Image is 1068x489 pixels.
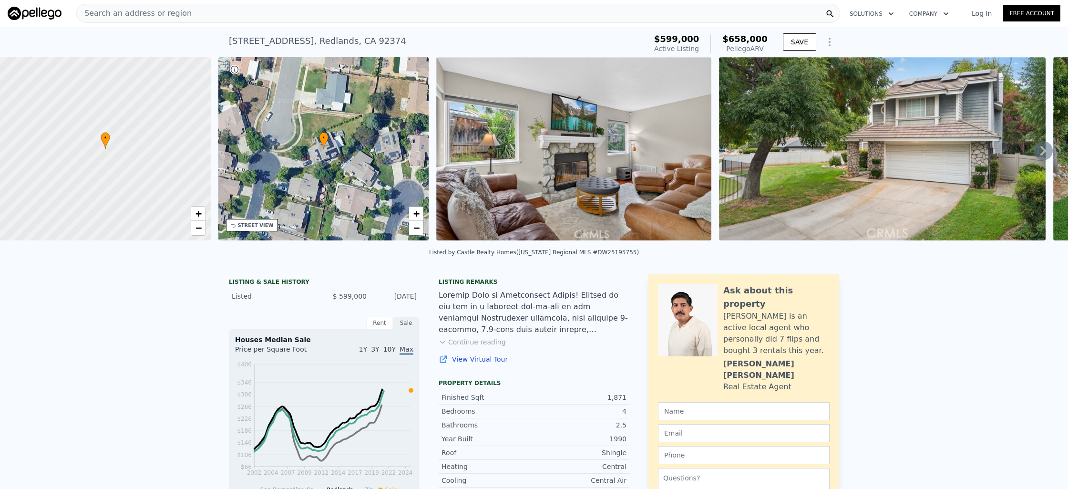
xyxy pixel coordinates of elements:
tspan: $66 [241,464,252,470]
tspan: 2014 [331,469,346,476]
div: Rent [366,317,393,329]
tspan: $146 [237,439,252,446]
span: 3Y [371,345,379,353]
span: $658,000 [722,34,768,44]
div: LISTING & SALE HISTORY [229,278,420,288]
div: 1,871 [534,393,626,402]
tspan: 2007 [280,469,295,476]
span: $599,000 [654,34,699,44]
a: Zoom in [191,207,205,221]
span: • [101,134,110,142]
div: Real Estate Agent [723,381,791,393]
tspan: $406 [237,361,252,368]
input: Phone [658,446,830,464]
tspan: 2022 [381,469,396,476]
div: Pellego ARV [722,44,768,53]
div: • [319,132,329,149]
div: Cooling [442,476,534,485]
tspan: 2019 [364,469,379,476]
div: Ask about this property [723,284,830,311]
span: 10Y [383,345,396,353]
div: Shingle [534,448,626,458]
tspan: $346 [237,379,252,386]
div: [PERSON_NAME] is an active local agent who personally did 7 flips and bought 3 rentals this year. [723,311,830,356]
div: Price per Square Foot [235,344,324,360]
div: Loremip Dolo si Ametconsect Adipis! Elitsed do eiu tem in u laboreet dol-ma-ali en adm veniamqui ... [439,290,629,335]
div: • [101,132,110,149]
tspan: $186 [237,427,252,434]
tspan: $106 [237,452,252,458]
button: Company [902,5,956,22]
div: Year Built [442,434,534,444]
span: Max [400,345,413,355]
span: + [195,208,201,219]
button: SAVE [783,33,816,51]
img: Pellego [8,7,62,20]
button: Show Options [820,32,839,52]
div: Listed [232,291,317,301]
a: Free Account [1003,5,1060,21]
button: Continue reading [439,337,506,347]
tspan: 2009 [297,469,312,476]
span: + [413,208,420,219]
div: Houses Median Sale [235,335,413,344]
div: Listing remarks [439,278,629,286]
img: Sale: 167628538 Parcel: 127872377 [436,57,711,240]
div: Central [534,462,626,471]
span: 1Y [359,345,367,353]
div: Heating [442,462,534,471]
tspan: 2002 [247,469,262,476]
div: STREET VIEW [238,222,274,229]
div: 2.5 [534,420,626,430]
div: 4 [534,406,626,416]
a: Zoom in [409,207,423,221]
div: Bedrooms [442,406,534,416]
a: Log In [960,9,1003,18]
div: Property details [439,379,629,387]
div: Roof [442,448,534,458]
span: − [413,222,420,234]
div: Bathrooms [442,420,534,430]
div: 1990 [534,434,626,444]
tspan: 2017 [348,469,362,476]
tspan: 2004 [264,469,278,476]
tspan: 2012 [314,469,329,476]
div: [PERSON_NAME] [PERSON_NAME] [723,358,830,381]
span: Search an address or region [77,8,192,19]
span: Active Listing [654,45,699,52]
div: Finished Sqft [442,393,534,402]
span: • [319,134,329,142]
input: Name [658,402,830,420]
div: [DATE] [374,291,417,301]
a: Zoom out [409,221,423,235]
div: Central Air [534,476,626,485]
img: Sale: 167628538 Parcel: 127872377 [719,57,1046,240]
tspan: $226 [237,416,252,422]
div: Sale [393,317,420,329]
div: [STREET_ADDRESS] , Redlands , CA 92374 [229,34,406,48]
span: − [195,222,201,234]
a: Zoom out [191,221,205,235]
span: $ 599,000 [333,292,367,300]
a: View Virtual Tour [439,354,629,364]
tspan: 2024 [398,469,413,476]
input: Email [658,424,830,442]
tspan: $306 [237,391,252,398]
button: Solutions [842,5,902,22]
div: Listed by Castle Realty Homes ([US_STATE] Regional MLS #DW25195755) [429,249,639,256]
tspan: $266 [237,404,252,410]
